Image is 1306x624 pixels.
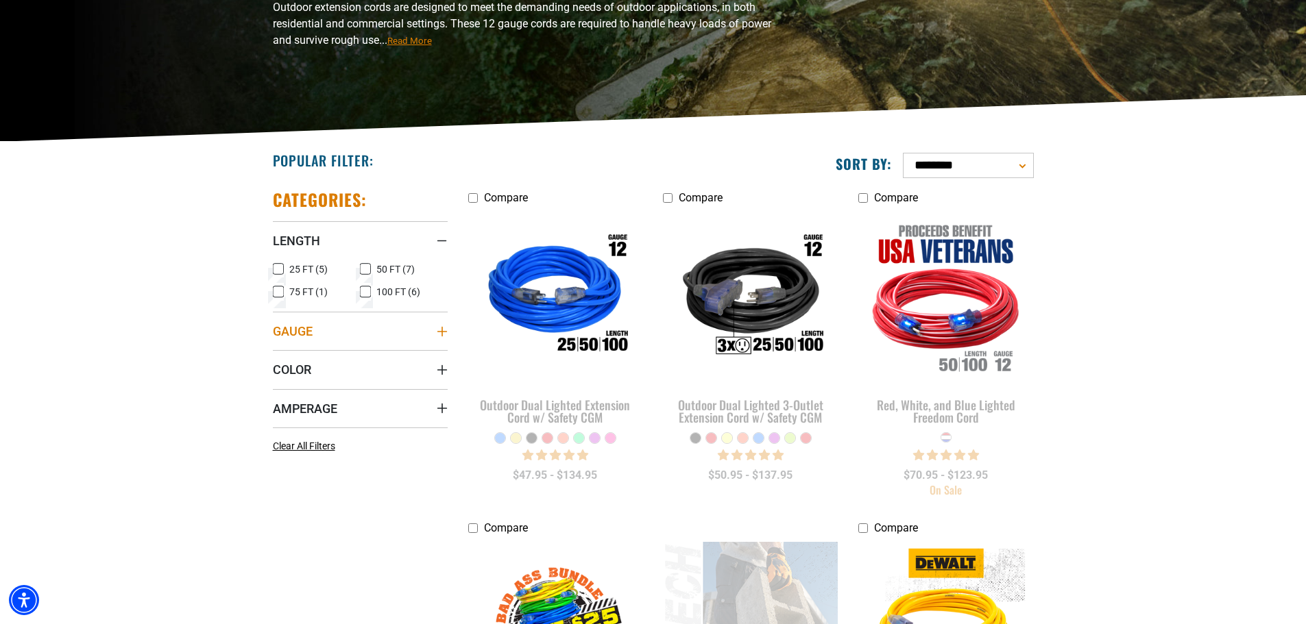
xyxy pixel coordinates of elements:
[273,189,367,210] h2: Categories:
[273,350,448,388] summary: Color
[860,218,1032,375] img: Red, White, and Blue Lighted Freedom Cord
[273,1,771,47] span: Outdoor extension cords are designed to meet the demanding needs of outdoor applications, in both...
[273,151,374,169] h2: Popular Filter:
[273,401,337,416] span: Amperage
[663,211,838,432] a: Outdoor Dual Lighted 3-Outlet Extension Cord w/ Safety CGM Outdoor Dual Lighted 3-Outlet Extensio...
[469,218,642,375] img: Outdoor Dual Lighted Extension Cord w/ Safety CGM
[273,439,341,453] a: Clear All Filters
[289,287,328,297] span: 75 FT (1)
[836,155,892,173] label: Sort by:
[387,36,432,46] span: Read More
[289,264,328,274] span: 25 FT (5)
[273,312,448,350] summary: Gauge
[679,191,723,204] span: Compare
[273,323,313,339] span: Gauge
[376,264,415,274] span: 50 FT (7)
[664,218,837,375] img: Outdoor Dual Lighted 3-Outlet Extension Cord w/ Safety CGM
[273,221,448,260] summary: Length
[273,389,448,427] summary: Amperage
[484,191,528,204] span: Compare
[874,191,918,204] span: Compare
[376,287,420,297] span: 100 FT (6)
[273,362,311,377] span: Color
[484,521,528,534] span: Compare
[858,211,1033,432] a: Red, White, and Blue Lighted Freedom Cord Red, White, and Blue Lighted Freedom Cord
[9,585,39,615] div: Accessibility Menu
[273,440,335,451] span: Clear All Filters
[874,521,918,534] span: Compare
[468,211,643,432] a: Outdoor Dual Lighted Extension Cord w/ Safety CGM Outdoor Dual Lighted Extension Cord w/ Safety CGM
[273,233,320,249] span: Length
